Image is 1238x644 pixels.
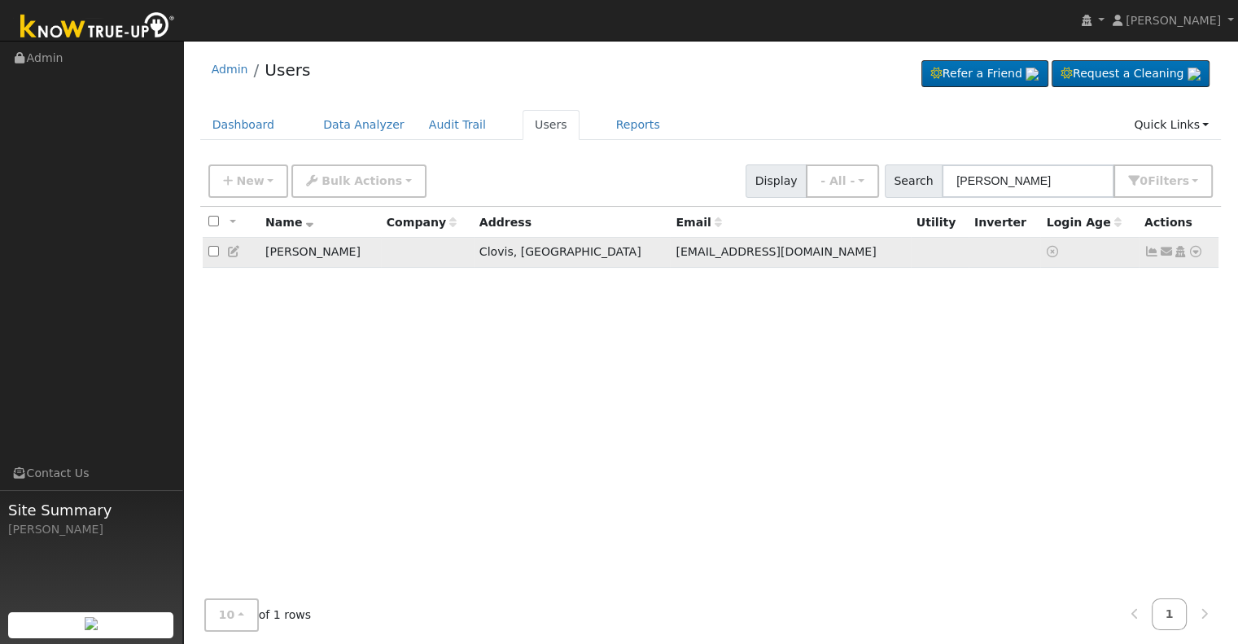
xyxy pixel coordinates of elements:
a: Reports [604,110,672,140]
span: [EMAIL_ADDRESS][DOMAIN_NAME] [676,245,876,258]
a: Edit User [227,245,242,258]
span: Display [746,164,807,198]
a: Request a Cleaning [1052,60,1210,88]
button: - All - [806,164,879,198]
a: Data Analyzer [311,110,417,140]
button: Bulk Actions [291,164,426,198]
span: Name [265,216,313,229]
span: Email [676,216,721,229]
td: [PERSON_NAME] [260,238,381,268]
img: Know True-Up [12,9,183,46]
a: Login As [1173,245,1188,258]
td: Clovis, [GEOGRAPHIC_DATA] [474,238,671,268]
span: Company name [387,216,457,229]
div: Utility [916,214,963,231]
a: No login access [1047,245,1061,258]
button: 0Filters [1113,164,1213,198]
button: New [208,164,289,198]
a: 1 [1152,598,1188,630]
a: Users [523,110,580,140]
button: 10 [204,598,259,632]
span: 10 [219,608,235,621]
a: Admin [212,63,248,76]
a: Users [265,60,310,80]
div: Actions [1144,214,1213,231]
span: s [1182,174,1188,187]
span: Filter [1148,174,1189,187]
span: Days since last login [1047,216,1122,229]
span: [PERSON_NAME] [1126,14,1221,27]
span: New [236,174,264,187]
img: retrieve [1026,68,1039,81]
span: of 1 rows [204,598,312,632]
img: retrieve [85,617,98,630]
span: Search [885,164,943,198]
a: Quick Links [1122,110,1221,140]
a: Not connected [1144,245,1159,258]
div: Address [479,214,665,231]
div: [PERSON_NAME] [8,521,174,538]
img: retrieve [1188,68,1201,81]
a: Refer a Friend [921,60,1048,88]
a: cesteitz@gmail.com [1159,243,1174,261]
a: Dashboard [200,110,287,140]
span: Bulk Actions [322,174,402,187]
a: Audit Trail [417,110,498,140]
input: Search [942,164,1114,198]
span: Site Summary [8,499,174,521]
a: Other actions [1188,243,1203,261]
div: Inverter [974,214,1035,231]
